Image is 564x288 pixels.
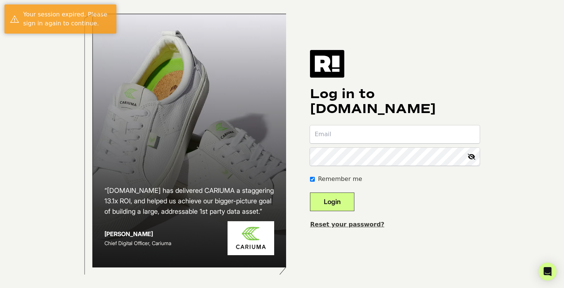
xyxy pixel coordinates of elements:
strong: [PERSON_NAME] [104,230,153,238]
img: Retention.com [310,50,344,78]
span: Chief Digital Officer, Cariuma [104,240,171,246]
div: Open Intercom Messenger [539,263,557,281]
input: Email [310,125,480,143]
img: Cariuma [228,221,274,255]
label: Remember me [318,175,362,184]
h1: Log in to [DOMAIN_NAME] [310,87,480,116]
a: Reset your password? [310,221,384,228]
h2: “[DOMAIN_NAME] has delivered CARIUMA a staggering 13.1x ROI, and helped us achieve our bigger-pic... [104,185,275,217]
div: Your session expired. Please sign in again to continue. [23,10,111,28]
button: Login [310,192,354,211]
